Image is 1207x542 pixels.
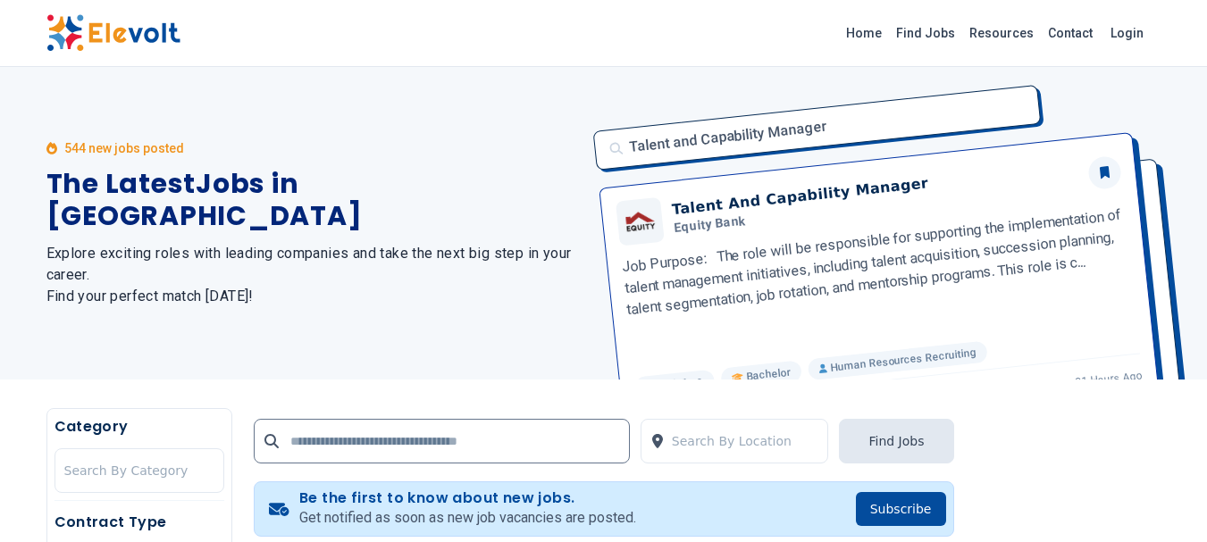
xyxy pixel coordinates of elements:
[1041,19,1100,47] a: Contact
[299,489,636,507] h4: Be the first to know about new jobs.
[1100,15,1154,51] a: Login
[54,416,224,438] h5: Category
[839,419,953,463] button: Find Jobs
[962,19,1041,47] a: Resources
[46,243,583,307] h2: Explore exciting roles with leading companies and take the next big step in your career. Find you...
[856,492,946,526] button: Subscribe
[54,512,224,533] h5: Contract Type
[299,507,636,529] p: Get notified as soon as new job vacancies are posted.
[46,14,180,52] img: Elevolt
[889,19,962,47] a: Find Jobs
[839,19,889,47] a: Home
[64,139,184,157] p: 544 new jobs posted
[46,168,583,232] h1: The Latest Jobs in [GEOGRAPHIC_DATA]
